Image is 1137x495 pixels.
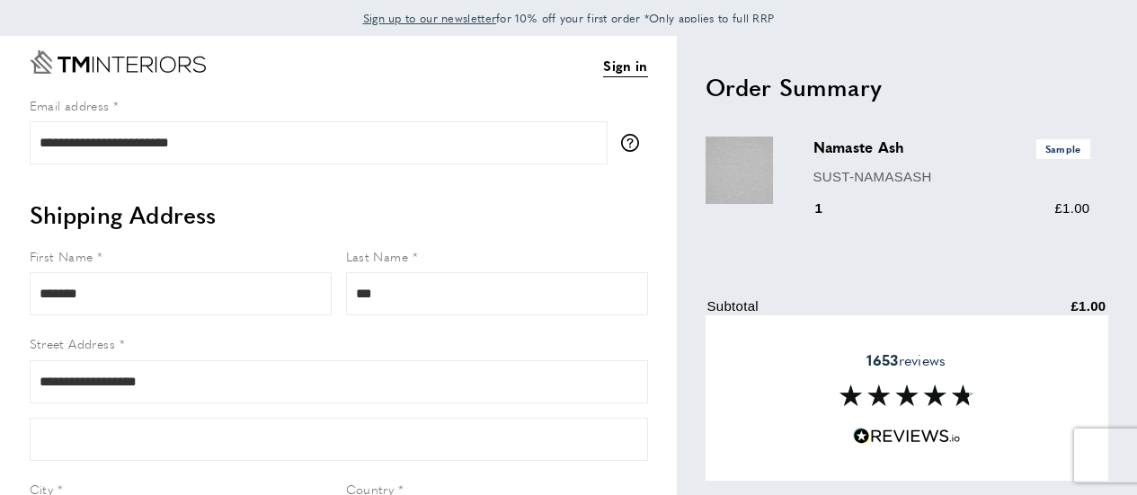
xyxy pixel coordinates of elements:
img: Reviews section [839,385,974,406]
img: Reviews.io 5 stars [853,428,961,445]
h2: Shipping Address [30,199,648,231]
button: More information [621,134,648,152]
span: for 10% off your first order *Only applies to full RRP [363,10,775,26]
h2: Order Summary [706,71,1108,103]
a: Sign up to our newsletter [363,9,497,27]
h3: Namaste Ash [813,137,1090,158]
span: Street Address [30,334,116,352]
img: Namaste Ash [706,137,773,204]
a: Go to Home page [30,50,206,74]
span: £1.00 [1054,200,1089,216]
td: £1.00 [982,296,1106,331]
span: reviews [866,351,946,369]
p: SUST-NAMASASH [813,166,1090,188]
span: Email address [30,96,110,114]
div: 1 [813,198,848,219]
span: Sign up to our newsletter [363,10,497,26]
span: Last Name [346,247,409,265]
td: Subtotal [707,296,981,331]
span: First Name [30,247,93,265]
strong: 1653 [866,349,898,370]
span: Sample [1036,139,1090,158]
a: Sign in [603,55,647,77]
